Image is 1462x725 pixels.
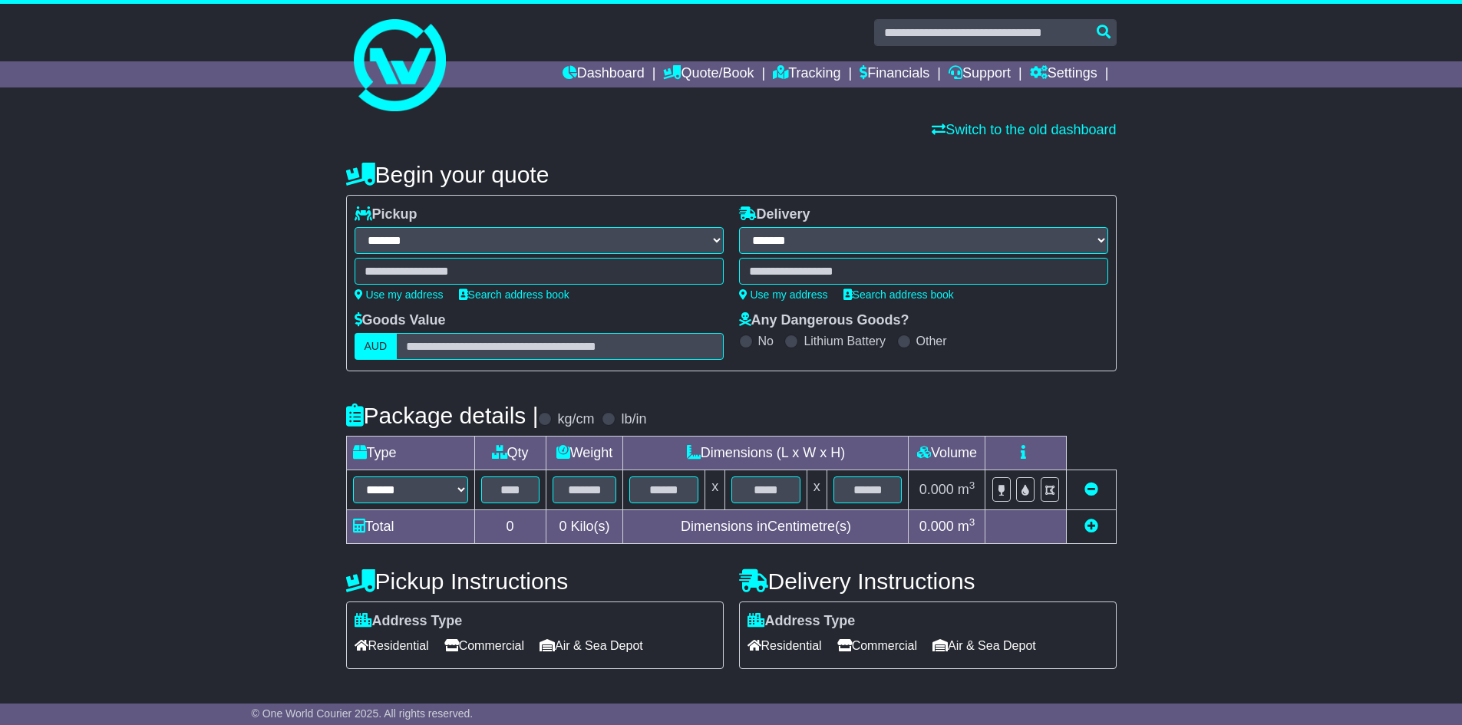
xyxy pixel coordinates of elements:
[969,479,975,491] sup: 3
[474,510,546,544] td: 0
[919,519,954,534] span: 0.000
[546,437,623,470] td: Weight
[932,634,1036,657] span: Air & Sea Depot
[916,334,947,348] label: Other
[1084,519,1098,534] a: Add new item
[969,516,975,528] sup: 3
[739,312,909,329] label: Any Dangerous Goods?
[355,613,463,630] label: Address Type
[909,437,985,470] td: Volume
[807,470,827,510] td: x
[540,634,643,657] span: Air & Sea Depot
[563,61,645,87] a: Dashboard
[739,206,810,223] label: Delivery
[444,634,524,657] span: Commercial
[1030,61,1097,87] a: Settings
[739,568,1117,594] h4: Delivery Instructions
[804,334,886,348] label: Lithium Battery
[748,613,856,630] label: Address Type
[252,707,474,720] span: © One World Courier 2025. All rights reserved.
[860,61,929,87] a: Financials
[355,206,417,223] label: Pickup
[843,288,954,301] a: Search address book
[355,288,444,301] a: Use my address
[748,634,822,657] span: Residential
[557,411,594,428] label: kg/cm
[773,61,840,87] a: Tracking
[474,437,546,470] td: Qty
[346,403,539,428] h4: Package details |
[919,482,954,497] span: 0.000
[739,288,828,301] a: Use my address
[355,634,429,657] span: Residential
[837,634,917,657] span: Commercial
[1084,482,1098,497] a: Remove this item
[958,482,975,497] span: m
[346,162,1117,187] h4: Begin your quote
[355,333,398,360] label: AUD
[621,411,646,428] label: lb/in
[623,510,909,544] td: Dimensions in Centimetre(s)
[355,312,446,329] label: Goods Value
[663,61,754,87] a: Quote/Book
[459,288,569,301] a: Search address book
[346,437,474,470] td: Type
[546,510,623,544] td: Kilo(s)
[346,510,474,544] td: Total
[346,568,724,594] h4: Pickup Instructions
[559,519,566,534] span: 0
[623,437,909,470] td: Dimensions (L x W x H)
[932,122,1116,137] a: Switch to the old dashboard
[758,334,774,348] label: No
[958,519,975,534] span: m
[705,470,725,510] td: x
[949,61,1011,87] a: Support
